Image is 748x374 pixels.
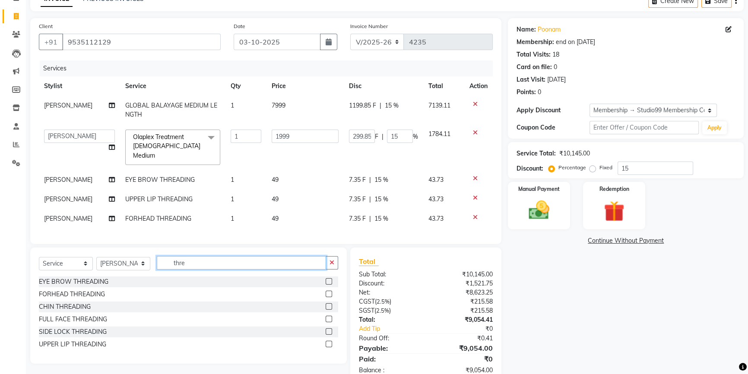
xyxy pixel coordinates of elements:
[359,298,375,305] span: CGST
[352,354,426,364] div: Paid:
[272,101,285,109] span: 7999
[369,195,371,204] span: |
[518,185,560,193] label: Manual Payment
[374,175,388,184] span: 15 %
[266,76,344,96] th: Price
[231,101,234,109] span: 1
[369,214,371,223] span: |
[426,343,499,353] div: ₹9,054.00
[133,133,200,159] span: Olaplex Treatment [DEMOGRAPHIC_DATA] Medium
[272,215,279,222] span: 49
[382,132,384,141] span: |
[428,215,444,222] span: 43.73
[599,164,612,171] label: Fixed
[426,288,499,297] div: ₹8,623.25
[39,302,91,311] div: CHIN THREADING
[349,195,366,204] span: 7.35 F
[157,256,326,269] input: Search or Scan
[538,88,541,97] div: 0
[44,176,92,184] span: [PERSON_NAME]
[522,198,556,222] img: _cash.svg
[426,270,499,279] div: ₹10,145.00
[413,132,418,141] span: %
[426,279,499,288] div: ₹1,521.75
[597,198,631,224] img: _gift.svg
[344,76,423,96] th: Disc
[44,101,92,109] span: [PERSON_NAME]
[39,290,105,299] div: FORHEAD THREADING
[359,257,379,266] span: Total
[517,88,536,97] div: Points:
[44,215,92,222] span: [PERSON_NAME]
[39,277,108,286] div: EYE BROW THREADING
[369,175,371,184] span: |
[547,75,566,84] div: [DATE]
[125,195,193,203] span: UPPER LIP THREADING
[272,195,279,203] span: 49
[517,25,536,34] div: Name:
[423,76,465,96] th: Total
[599,185,629,193] label: Redemption
[438,324,499,333] div: ₹0
[374,214,388,223] span: 15 %
[352,324,438,333] a: Add Tip
[426,354,499,364] div: ₹0
[349,101,376,110] span: 1199.85 F
[428,101,450,109] span: 7139.11
[517,164,543,173] div: Discount:
[44,195,92,203] span: [PERSON_NAME]
[359,307,374,314] span: SGST
[510,236,742,245] a: Continue Without Payment
[352,315,426,324] div: Total:
[39,327,107,336] div: SIDE LOCK THREADING
[39,22,53,30] label: Client
[352,270,426,279] div: Sub Total:
[62,34,221,50] input: Search by Name/Mobile/Email/Code
[517,75,545,84] div: Last Visit:
[352,343,426,353] div: Payable:
[231,195,234,203] span: 1
[426,315,499,324] div: ₹9,054.41
[464,76,493,96] th: Action
[234,22,245,30] label: Date
[380,101,381,110] span: |
[352,288,426,297] div: Net:
[231,176,234,184] span: 1
[349,214,366,223] span: 7.35 F
[39,34,63,50] button: +91
[39,76,120,96] th: Stylist
[558,164,586,171] label: Percentage
[39,315,107,324] div: FULL FACE THREADING
[554,63,557,72] div: 0
[517,38,554,47] div: Membership:
[556,38,595,47] div: end on [DATE]
[352,279,426,288] div: Discount:
[426,306,499,315] div: ₹215.58
[702,121,727,134] button: Apply
[517,149,556,158] div: Service Total:
[272,176,279,184] span: 49
[517,63,552,72] div: Card on file:
[125,101,217,118] span: GLOBAL BALAYAGE MEDIUM LENGTH
[426,334,499,343] div: ₹0.41
[590,121,699,134] input: Enter Offer / Coupon Code
[231,215,234,222] span: 1
[352,306,426,315] div: ( )
[376,307,389,314] span: 2.5%
[426,297,499,306] div: ₹215.58
[155,152,159,159] a: x
[40,60,499,76] div: Services
[428,195,444,203] span: 43.73
[517,123,590,132] div: Coupon Code
[125,176,195,184] span: EYE BROW THREADING
[225,76,266,96] th: Qty
[120,76,225,96] th: Service
[517,50,551,59] div: Total Visits:
[428,130,450,138] span: 1784.11
[350,22,388,30] label: Invoice Number
[39,340,106,349] div: UPPER LIP THREADING
[375,132,378,141] span: F
[552,50,559,59] div: 18
[125,215,191,222] span: FORHEAD THREADING
[517,106,590,115] div: Apply Discount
